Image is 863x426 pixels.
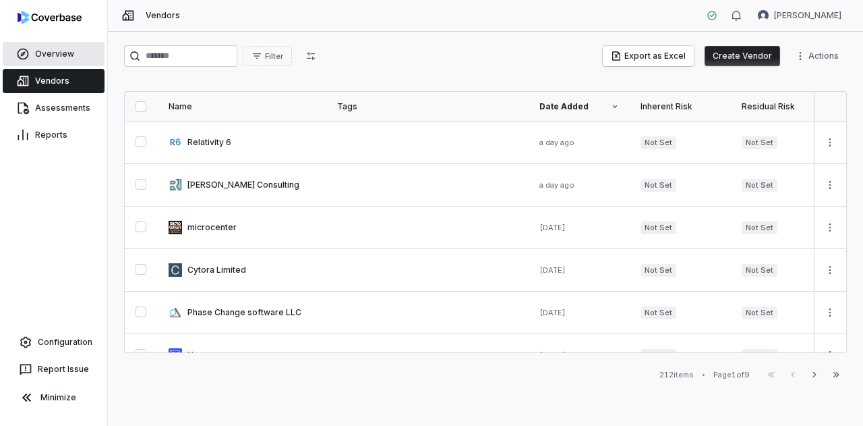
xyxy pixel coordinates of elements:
button: More actions [819,132,841,153]
a: Vendors [3,69,105,93]
img: logo-D7KZi-bG.svg [18,11,82,24]
button: Filter [243,46,292,66]
span: Not Set [641,264,676,277]
span: Not Set [641,179,676,192]
button: Create Vendor [705,46,780,66]
button: Report Issue [5,357,102,381]
button: More actions [819,217,841,238]
img: Melvin Baez avatar [758,10,769,21]
div: Residual Risk [742,101,821,112]
span: Not Set [742,179,777,192]
a: Reports [3,123,105,147]
div: Page 1 of 9 [713,370,750,380]
span: Not Set [641,136,676,149]
button: Minimize [5,384,102,411]
a: Assessments [3,96,105,120]
span: [PERSON_NAME] [774,10,841,21]
span: Not Set [742,221,777,234]
span: Vendors [146,10,180,21]
div: Date Added [539,101,619,112]
span: Filter [265,51,283,61]
span: Not Set [742,307,777,319]
span: [DATE] [539,265,566,275]
span: Not Set [641,349,676,362]
button: More actions [819,175,841,195]
span: [DATE] [539,350,566,360]
button: More actions [819,260,841,280]
span: a day ago [539,180,574,190]
div: Tags [337,101,518,112]
a: Overview [3,42,105,66]
span: Not Set [742,136,777,149]
span: [DATE] [539,308,566,317]
div: Inherent Risk [641,101,720,112]
span: Not Set [641,221,676,234]
button: Melvin Baez avatar[PERSON_NAME] [750,5,850,26]
button: More actions [819,345,841,365]
button: More actions [819,302,841,323]
div: Name [169,101,316,112]
button: More actions [791,46,847,66]
div: 212 items [659,370,694,380]
span: a day ago [539,138,574,147]
span: Not Set [742,264,777,277]
span: [DATE] [539,223,566,232]
div: • [702,370,705,379]
span: Not Set [641,307,676,319]
span: Not Set [742,349,777,362]
a: Configuration [5,330,102,354]
button: Export as Excel [603,46,694,66]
